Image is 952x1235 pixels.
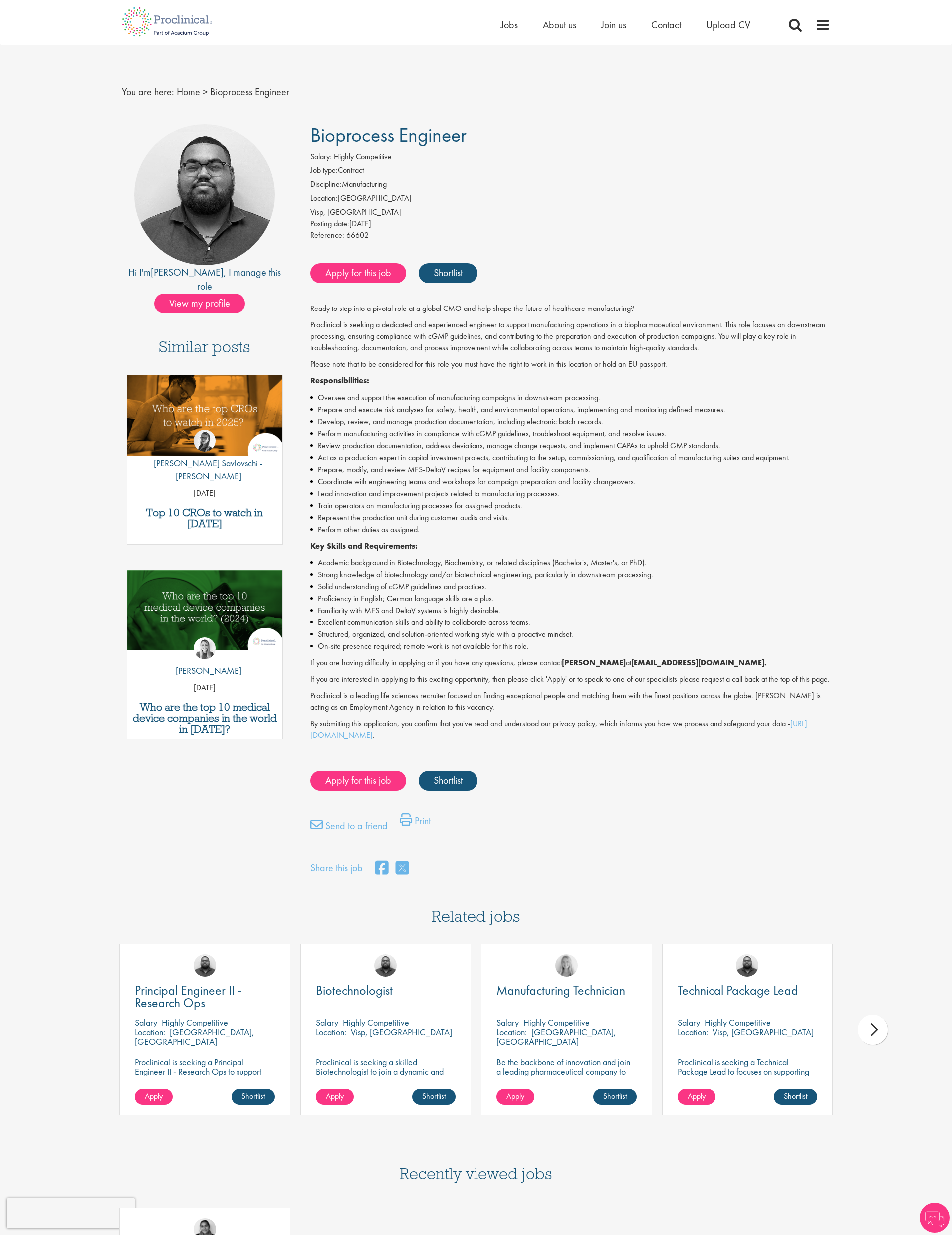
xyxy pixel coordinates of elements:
strong: Key Skills and Requirements: [310,541,418,551]
div: next [858,1015,888,1045]
span: Bioprocess Engineer [210,85,289,98]
a: Biotechnologist [316,984,456,997]
p: Highly Competitive [705,1017,771,1028]
a: Shortlist [419,263,477,283]
a: [URL][DOMAIN_NAME] [310,718,807,740]
span: Location: [678,1026,708,1038]
a: Theodora Savlovschi - Wicks [PERSON_NAME] Savlovschi - [PERSON_NAME] [127,430,282,487]
strong: [EMAIL_ADDRESS][DOMAIN_NAME]. [631,657,767,668]
a: Apply [678,1089,715,1105]
p: Proclinical is a leading life sciences recruiter focused on finding exceptional people and matchi... [310,690,831,713]
li: Perform other duties as assigned. [310,524,831,536]
a: Hannah Burke [PERSON_NAME] [168,637,241,682]
a: [PERSON_NAME] [151,266,224,279]
a: Shortlist [412,1089,456,1105]
p: Be the backbone of innovation and join a leading pharmaceutical company to help keep life-changin... [496,1057,637,1095]
span: Location: [135,1026,165,1038]
a: Jobs [501,18,518,31]
li: Familiarity with MES and DeltaV systems is highly desirable. [310,605,831,617]
p: Proclinical is seeking a Principal Engineer II - Research Ops to support external engineering pro... [135,1057,275,1105]
span: > [203,85,208,98]
iframe: reCAPTCHA [7,1198,135,1228]
span: Salary [496,1017,519,1028]
li: Lead innovation and improvement projects related to manufacturing processes. [310,488,831,500]
li: On-site presence required; remote work is not available for this role. [310,640,831,652]
span: You are here: [122,85,174,98]
a: Contact [651,18,681,31]
strong: [PERSON_NAME] [562,657,626,668]
a: Apply [316,1089,354,1105]
span: Salary [316,1017,338,1028]
p: Highly Competitive [343,1017,409,1028]
li: Solid understanding of cGMP guidelines and practices. [310,581,831,593]
span: Apply [506,1091,524,1101]
p: Visp, [GEOGRAPHIC_DATA] [713,1026,814,1038]
li: Represent the production unit during customer audits and visits. [310,512,831,524]
p: If you are interested in applying to this exciting opportunity, then please click 'Apply' or to s... [310,674,831,685]
li: Structured, organized, and solution-oriented working style with a proactive mindset. [310,628,831,640]
a: Upload CV [706,18,750,31]
a: Join us [601,18,626,31]
span: Principal Engineer II - Research Ops [135,982,241,1011]
a: Shortlist [419,771,477,791]
li: Develop, review, and manage production documentation, including electronic batch records. [310,416,831,428]
a: share on twitter [396,858,409,879]
span: Apply [145,1091,163,1101]
img: Top 10 CROs 2025 | Proclinical [127,375,282,456]
li: Review production documentation, address deviations, manage change requests, and implement CAPAs ... [310,440,831,452]
a: Apply for this job [310,771,406,791]
a: Principal Engineer II - Research Ops [135,984,275,1009]
span: View my profile [154,294,245,313]
div: [DATE] [310,218,831,230]
li: Strong knowledge of biotechnology and/or biotechnical engineering, particularly in downstream pro... [310,569,831,581]
a: Send to a friend [310,818,388,838]
a: Ashley Bennett [736,954,758,977]
span: Salary [135,1017,157,1028]
span: About us [543,18,576,31]
img: Hannah Burke [194,637,216,659]
span: Apply [326,1091,344,1101]
label: Job type: [310,165,338,176]
p: Highly Competitive [523,1017,590,1028]
a: Link to a post [127,375,282,464]
p: Proclinical is seeking a Technical Package Lead to focuses on supporting the integration of mecha... [678,1057,818,1105]
a: Who are the top 10 medical device companies in the world in [DATE]? [132,702,277,735]
a: Top 10 CROs to watch in [DATE] [132,507,277,529]
span: Salary [678,1017,700,1028]
span: Biotechnologist [316,982,393,999]
img: Ashley Bennett [194,954,216,977]
img: Theodora Savlovschi - Wicks [194,430,216,452]
span: Posting date: [310,218,349,229]
li: Academic background in Biotechnology, Biochemistry, or related disciplines (Bachelor's, Master's,... [310,557,831,569]
li: Perform manufacturing activities in compliance with cGMP guidelines, troubleshoot equipment, and ... [310,428,831,440]
p: Visp, [GEOGRAPHIC_DATA] [351,1026,452,1038]
a: View my profile [154,296,255,309]
span: Apply [688,1091,706,1101]
a: Apply [135,1089,173,1105]
label: Location: [310,193,338,204]
img: Top 10 Medical Device Companies 2024 [127,570,282,650]
li: Oversee and support the execution of manufacturing campaigns in downstream processing. [310,392,831,404]
span: Location: [496,1026,527,1038]
p: [GEOGRAPHIC_DATA], [GEOGRAPHIC_DATA] [135,1026,254,1047]
li: Prepare and execute risk analyses for safety, health, and environmental operations, implementing ... [310,404,831,416]
img: Ashley Bennett [374,954,397,977]
li: Prepare, modify, and review MES-DeltaV recipes for equipment and facility components. [310,464,831,476]
strong: Responsibilities: [310,375,369,386]
div: Hi I'm , I manage this role [122,265,288,294]
a: Technical Package Lead [678,984,818,997]
a: Apply [496,1089,534,1105]
img: Chatbot [920,1203,950,1233]
img: Shannon Briggs [555,954,578,977]
a: Link to a post [127,570,282,658]
h3: Similar posts [159,338,250,362]
li: Coordinate with engineering teams and workshops for campaign preparation and facility changeovers. [310,476,831,488]
label: Discipline: [310,179,342,190]
label: Reference: [310,230,344,241]
li: Contract [310,165,831,179]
